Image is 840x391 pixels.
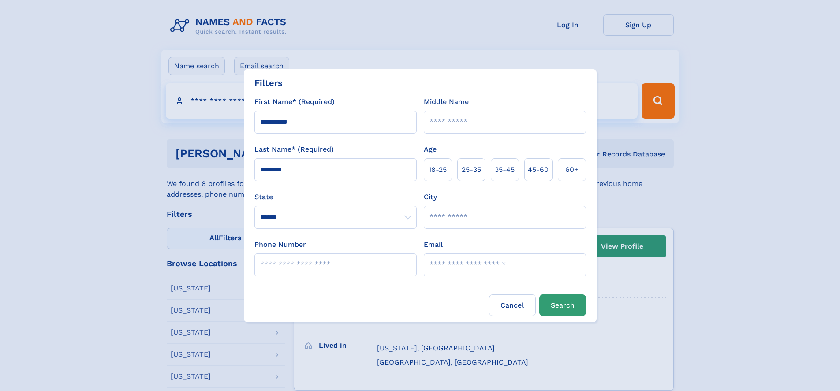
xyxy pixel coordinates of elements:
label: State [254,192,417,202]
label: Cancel [489,294,536,316]
span: 35‑45 [495,164,515,175]
label: Middle Name [424,97,469,107]
label: Phone Number [254,239,306,250]
div: Filters [254,76,283,89]
span: 45‑60 [528,164,549,175]
button: Search [539,294,586,316]
span: 18‑25 [429,164,447,175]
label: Email [424,239,443,250]
label: Last Name* (Required) [254,144,334,155]
label: First Name* (Required) [254,97,335,107]
span: 25‑35 [462,164,481,175]
span: 60+ [565,164,579,175]
label: City [424,192,437,202]
label: Age [424,144,437,155]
